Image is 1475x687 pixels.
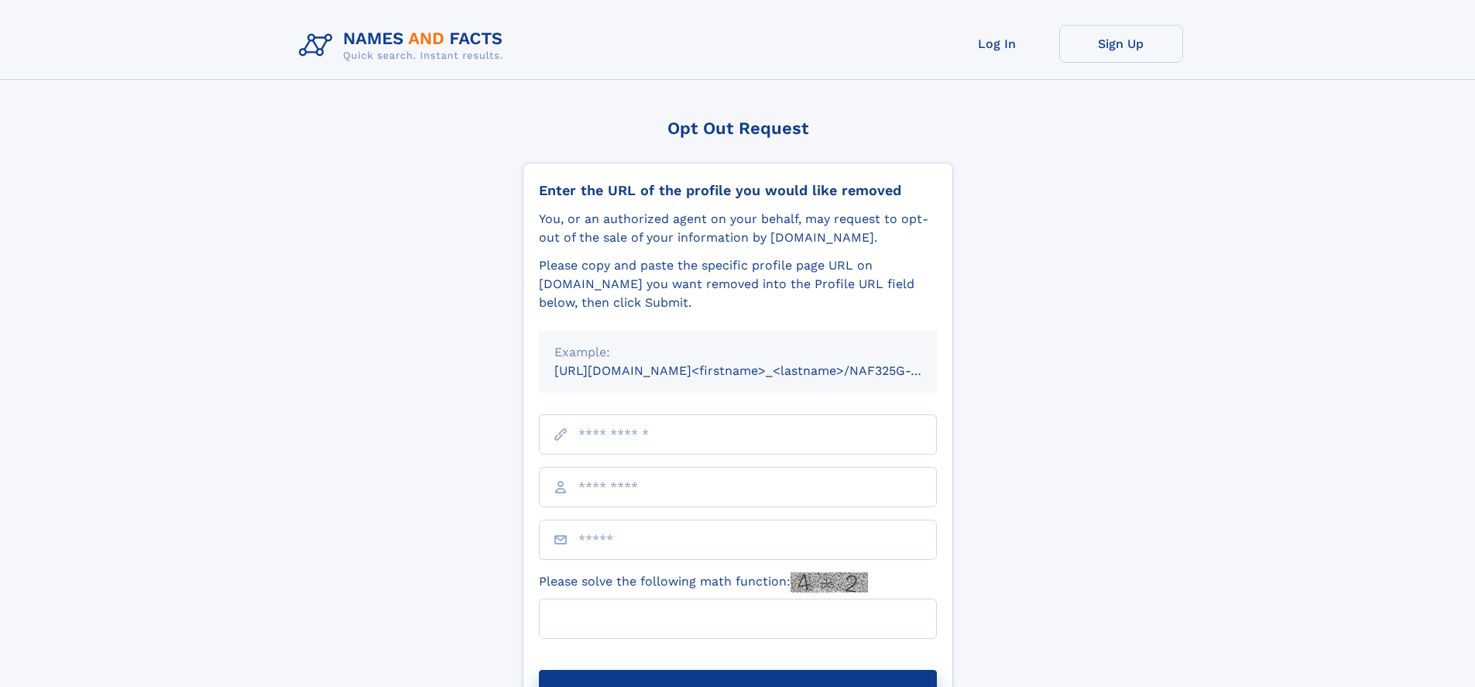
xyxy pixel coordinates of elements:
[1059,25,1183,63] a: Sign Up
[554,363,966,378] small: [URL][DOMAIN_NAME]<firstname>_<lastname>/NAF325G-xxxxxxxx
[539,182,937,199] div: Enter the URL of the profile you would like removed
[539,210,937,247] div: You, or an authorized agent on your behalf, may request to opt-out of the sale of your informatio...
[523,119,953,138] div: Opt Out Request
[554,343,921,362] div: Example:
[935,25,1059,63] a: Log In
[539,572,868,593] label: Please solve the following math function:
[293,25,516,67] img: Logo Names and Facts
[539,256,937,312] div: Please copy and paste the specific profile page URL on [DOMAIN_NAME] you want removed into the Pr...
